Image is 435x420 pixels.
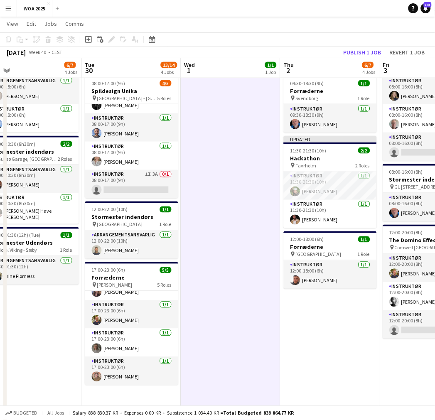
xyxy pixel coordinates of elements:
[13,410,37,416] span: Budgeted
[358,95,370,101] span: 1 Role
[160,267,172,273] span: 5/5
[284,172,377,200] app-card-role: Instruktør1/111:30-21:30 (10h)[PERSON_NAME]
[85,201,178,259] app-job-card: 12:00-22:00 (10h)1/1Stormester indendørs [GEOGRAPHIC_DATA]1 RoleArrangementsansvarlig1/112:00-22:...
[284,75,377,133] app-job-card: 09:30-18:30 (9h)1/1Forræderne Svendborg1 RoleInstruktør1/109:30-18:30 (9h)[PERSON_NAME]
[284,243,377,251] h3: Forræderne
[160,80,172,86] span: 4/5
[340,47,385,58] button: Publish 1 job
[390,230,423,236] span: 12:00-20:00 (8h)
[85,87,178,95] h3: Spildesign Unika
[61,141,72,147] span: 2/2
[157,282,172,288] span: 5 Roles
[284,61,294,69] span: Thu
[390,169,423,175] span: 08:00-16:00 (8h)
[296,162,317,169] span: Favrholm
[421,3,431,13] a: 281
[61,232,72,238] span: 1/1
[23,18,39,29] a: Edit
[363,69,376,75] div: 4 Jobs
[58,156,72,162] span: 2 Roles
[283,66,294,75] span: 2
[73,410,294,416] div: Salary 838 830.37 KR + Expenses 0.00 KR + Subsistence 1 034.40 KR =
[265,62,277,68] span: 1/1
[62,18,87,29] a: Comms
[85,113,178,142] app-card-role: Instruktør1/108:00-17:00 (9h)[PERSON_NAME]
[223,410,294,416] span: Total Budgeted 839 864.77 KR
[296,251,342,258] span: [GEOGRAPHIC_DATA]
[44,20,57,27] span: Jobs
[284,155,377,162] h3: Hackathon
[362,62,374,68] span: 6/7
[284,136,377,142] div: Updated
[27,20,36,27] span: Edit
[85,262,178,385] app-job-card: 17:00-23:00 (6h)5/5Forræderne [PERSON_NAME]5 Roles[PERSON_NAME]Instruktør1/117:00-23:00 (6h)[PERS...
[64,62,76,68] span: 6/7
[290,147,327,154] span: 11:30-21:30 (10h)
[424,2,432,7] span: 281
[296,95,318,101] span: Svendborg
[7,20,18,27] span: View
[65,20,84,27] span: Comms
[284,136,377,228] app-job-card: Updated11:30-21:30 (10h)2/2Hackathon Favrholm2 RolesInstruktør1/111:30-21:30 (10h)[PERSON_NAME]In...
[157,95,172,101] span: 5 Roles
[359,80,370,86] span: 1/1
[356,162,370,169] span: 2 Roles
[358,251,370,258] span: 1 Role
[183,66,195,75] span: 1
[85,142,178,170] app-card-role: Instruktør1/108:00-17:00 (9h)[PERSON_NAME]
[184,61,195,69] span: Wed
[383,61,390,69] span: Fri
[7,48,26,56] div: [DATE]
[52,49,62,55] div: CEST
[85,329,178,357] app-card-role: Instruktør1/117:00-23:00 (6h)[PERSON_NAME]
[284,260,377,289] app-card-role: Instruktør1/112:00-18:00 (6h)[PERSON_NAME]
[92,206,128,213] span: 12:00-22:00 (10h)
[161,62,177,68] span: 13/14
[97,221,143,228] span: [GEOGRAPHIC_DATA]
[359,236,370,243] span: 1/1
[386,47,428,58] button: Revert 1 job
[85,274,178,282] h3: Forræderne
[160,206,172,213] span: 1/1
[41,18,60,29] a: Jobs
[4,409,39,418] button: Budgeted
[97,282,133,288] span: [PERSON_NAME]
[284,231,377,289] app-job-card: 12:00-18:00 (6h)1/1Forræderne [GEOGRAPHIC_DATA]1 RoleInstruktør1/112:00-18:00 (6h)[PERSON_NAME]
[290,80,324,86] span: 09:30-18:30 (9h)
[97,95,157,101] span: [GEOGRAPHIC_DATA] - [GEOGRAPHIC_DATA]
[161,69,177,75] div: 4 Jobs
[290,236,324,243] span: 12:00-18:00 (6h)
[27,49,48,55] span: Week 40
[85,231,178,259] app-card-role: Arrangementsansvarlig1/112:00-22:00 (10h)[PERSON_NAME]
[84,66,95,75] span: 30
[284,200,377,228] app-card-role: Instruktør1/111:30-21:30 (10h)[PERSON_NAME]
[3,18,22,29] a: View
[92,80,125,86] span: 08:00-17:00 (9h)
[85,61,95,69] span: Tue
[85,170,178,198] app-card-role: Instruktør1I3A0/108:00-17:00 (9h)
[85,214,178,221] h3: Stormester indendørs
[85,75,178,198] app-job-card: 08:00-17:00 (9h)4/5Spildesign Unika [GEOGRAPHIC_DATA] - [GEOGRAPHIC_DATA]5 Roles[PERSON_NAME]Inst...
[92,267,125,273] span: 17:00-23:00 (6h)
[60,247,72,253] span: 1 Role
[65,69,78,75] div: 4 Jobs
[382,66,390,75] span: 3
[359,147,370,154] span: 2/2
[85,300,178,329] app-card-role: Instruktør1/117:00-23:00 (6h)[PERSON_NAME]
[265,69,276,75] div: 1 Job
[85,357,178,385] app-card-role: Instruktør1/117:00-23:00 (6h)[PERSON_NAME]
[17,0,52,17] button: WOA 2025
[160,221,172,228] span: 1 Role
[284,87,377,95] h3: Forræderne
[284,104,377,133] app-card-role: Instruktør1/109:30-18:30 (9h)[PERSON_NAME]
[46,410,66,416] span: All jobs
